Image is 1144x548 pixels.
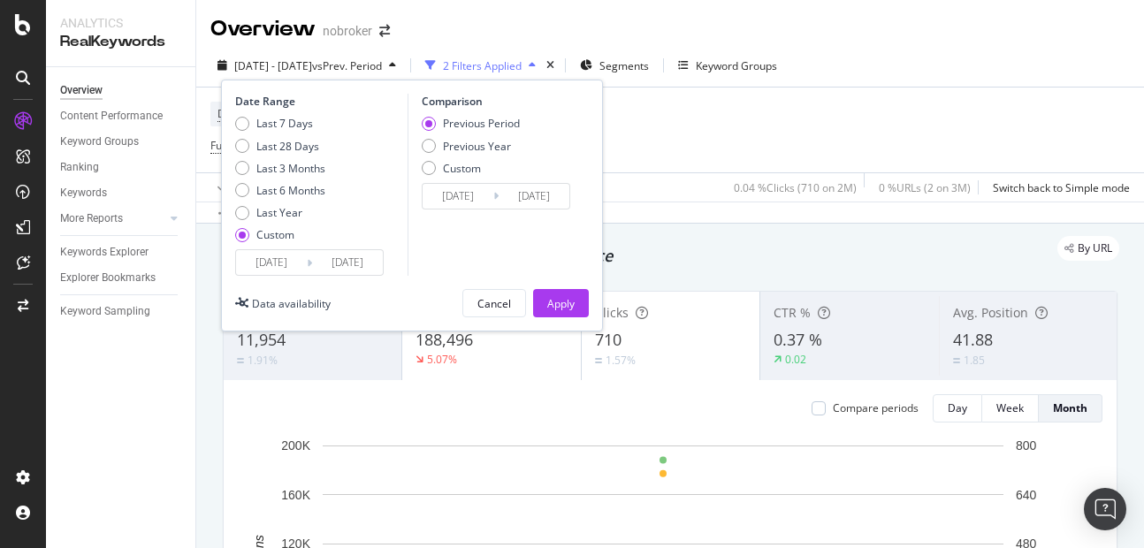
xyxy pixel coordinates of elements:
[953,304,1028,321] span: Avg. Position
[671,51,784,80] button: Keyword Groups
[418,51,543,80] button: 2 Filters Applied
[256,183,325,198] div: Last 6 Months
[427,352,457,367] div: 5.07%
[323,22,372,40] div: nobroker
[443,139,511,154] div: Previous Year
[256,227,294,242] div: Custom
[734,180,857,195] div: 0.04 % Clicks ( 710 on 2M )
[60,32,181,52] div: RealKeywords
[1084,488,1126,530] div: Open Intercom Messenger
[595,329,622,350] span: 710
[217,106,251,121] span: Device
[60,243,149,262] div: Keywords Explorer
[60,209,165,228] a: More Reports
[235,205,325,220] div: Last Year
[237,358,244,363] img: Equal
[235,161,325,176] div: Last 3 Months
[416,329,473,350] span: 188,496
[573,51,656,80] button: Segments
[595,358,602,363] img: Equal
[210,51,403,80] button: [DATE] - [DATE]vsPrev. Period
[236,250,307,275] input: Start Date
[312,58,382,73] span: vs Prev. Period
[696,58,777,73] div: Keyword Groups
[379,25,390,37] div: arrow-right-arrow-left
[256,116,313,131] div: Last 7 Days
[423,184,493,209] input: Start Date
[533,289,589,317] button: Apply
[281,438,310,453] text: 200K
[235,139,325,154] div: Last 28 Days
[1016,488,1037,502] text: 640
[953,329,993,350] span: 41.88
[422,161,520,176] div: Custom
[248,353,278,368] div: 1.91%
[422,116,520,131] div: Previous Period
[462,289,526,317] button: Cancel
[234,58,312,73] span: [DATE] - [DATE]
[833,400,919,415] div: Compare periods
[60,209,123,228] div: More Reports
[60,107,163,126] div: Content Performance
[60,243,183,262] a: Keywords Explorer
[422,139,520,154] div: Previous Year
[1053,400,1087,415] div: Month
[60,81,103,100] div: Overview
[210,138,249,153] span: Full URL
[982,394,1039,422] button: Week
[443,161,481,176] div: Custom
[235,94,403,109] div: Date Range
[964,353,985,368] div: 1.85
[210,173,262,202] button: Apply
[606,353,636,368] div: 1.57%
[60,184,107,202] div: Keywords
[60,269,183,287] a: Explorer Bookmarks
[499,184,569,209] input: End Date
[774,329,822,350] span: 0.37 %
[477,296,511,311] div: Cancel
[312,250,383,275] input: End Date
[1078,243,1112,254] span: By URL
[785,352,806,367] div: 0.02
[595,304,629,321] span: Clicks
[1039,394,1102,422] button: Month
[60,158,99,177] div: Ranking
[1016,438,1037,453] text: 800
[60,14,181,32] div: Analytics
[993,180,1130,195] div: Switch back to Simple mode
[60,81,183,100] a: Overview
[235,116,325,131] div: Last 7 Days
[256,205,302,220] div: Last Year
[996,400,1024,415] div: Week
[60,302,183,321] a: Keyword Sampling
[1057,236,1119,261] div: legacy label
[422,94,576,109] div: Comparison
[599,58,649,73] span: Segments
[281,488,310,502] text: 160K
[235,227,325,242] div: Custom
[443,116,520,131] div: Previous Period
[986,173,1130,202] button: Switch back to Simple mode
[60,302,150,321] div: Keyword Sampling
[543,57,558,74] div: times
[933,394,982,422] button: Day
[443,58,522,73] div: 2 Filters Applied
[879,180,971,195] div: 0 % URLs ( 2 on 3M )
[774,304,811,321] span: CTR %
[60,158,183,177] a: Ranking
[237,329,286,350] span: 11,954
[256,139,319,154] div: Last 28 Days
[60,184,183,202] a: Keywords
[60,269,156,287] div: Explorer Bookmarks
[60,107,183,126] a: Content Performance
[256,161,325,176] div: Last 3 Months
[235,183,325,198] div: Last 6 Months
[948,400,967,415] div: Day
[60,133,139,151] div: Keyword Groups
[953,358,960,363] img: Equal
[547,296,575,311] div: Apply
[60,133,183,151] a: Keyword Groups
[252,296,331,311] div: Data availability
[210,14,316,44] div: Overview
